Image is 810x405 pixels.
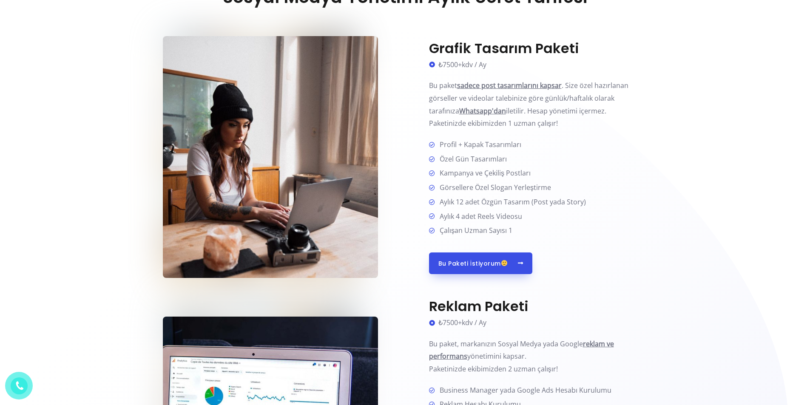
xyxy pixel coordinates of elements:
h3: Reklam Paketi [429,298,648,314]
h3: Grafik Tasarım Paketi [429,40,648,57]
span: Aylık 12 adet Özgün Tasarım (Post yada Story) [436,196,586,209]
span: ₺7500+kdv / Ay [436,59,486,71]
span: Aylık 4 adet Reels Videosu [436,210,522,223]
img: dusan-jovic-4JpCi9jWaOA-unsplash [163,36,378,278]
span: Bu Paketi İstiyorum [438,260,508,266]
p: Bu paket, markanızın Sosyal Medya yada Google yönetimini kapsar. Paketinizde ekibimizden 2 uzman ... [429,338,648,376]
span: Görsellere Özel Slogan Yerleştirme [436,181,551,194]
span: Kampanya ve Çekiliş Postları [436,167,531,180]
span: Çalışan Uzman Sayısı 1 [436,224,512,237]
a: Bu Paketi İstiyorum🙂 [429,252,533,274]
img: phone.png [14,380,25,391]
span: Business Manager yada Google Ads Hesabı Kurulumu [436,384,611,397]
span: Profil + Kapak Tasarımları [436,139,521,151]
b: sadece post tasarımlarını kapsar [457,81,562,90]
b: Whatsapp'dan [459,106,506,116]
span: ₺7500+kdv / Ay [436,317,486,329]
span: Özel Gün Tasarımları [436,153,507,166]
p: Bu paket . Size özel hazırlanan görseller ve videolar talebinize göre günlük/haftalık olarak tara... [429,79,648,130]
img: 🙂 [501,260,507,266]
